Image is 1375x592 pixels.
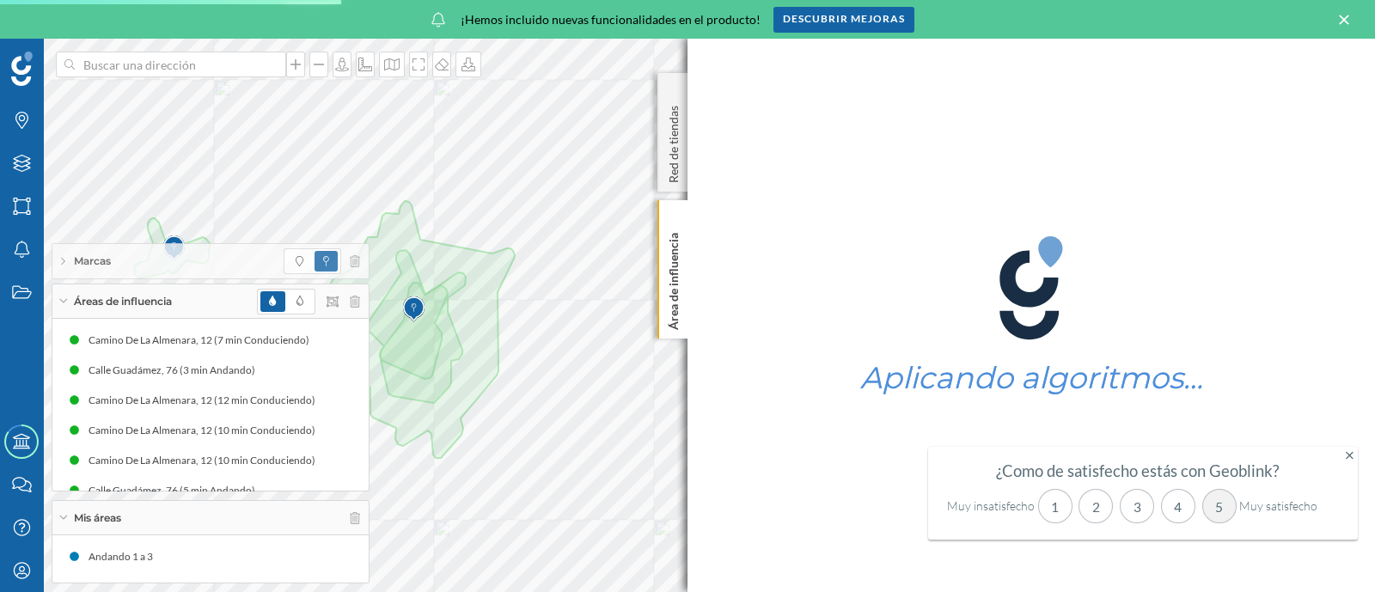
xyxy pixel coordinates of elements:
h1: Aplicando algoritmos… [860,362,1203,394]
div: Calle Guadámez, 76 (5 min Andando) [89,482,264,499]
p: Red de tiendas [665,99,682,183]
div: Muy satisfecho [1239,497,1334,515]
div: ¿Como de satisfecho estás con Geoblink? [940,462,1335,479]
span: Soporte [34,12,95,27]
img: Marker [403,292,425,327]
div: Calle Guadámez, 76 (3 min Andando) [89,362,264,379]
img: Marker [163,231,185,265]
div: 3 [1120,489,1154,523]
div: Camino De La Almenara, 12 (10 min Conduciendo) [87,452,322,469]
div: 1 [1038,489,1072,523]
span: ¡Hemos incluido nuevas funcionalidades en el producto! [461,11,761,28]
div: 5 [1202,489,1237,523]
div: Camino De La Almenara, 12 (7 min Conduciendo) [89,332,318,349]
span: Áreas de influencia [74,294,172,309]
div: 2 [1079,489,1113,523]
div: 4 [1161,489,1195,523]
div: Camino De La Almenara, 12 (10 min Conduciendo) [87,422,322,439]
div: Andando 1 a 3 [89,548,162,565]
span: Marcas [74,253,111,269]
img: Geoblink Logo [11,52,33,86]
div: Muy insatisfecho [940,497,1035,515]
div: Camino De La Almenara, 12 (12 min Conduciendo) [87,392,322,409]
p: Área de influencia [665,226,682,330]
span: Mis áreas [74,510,121,526]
